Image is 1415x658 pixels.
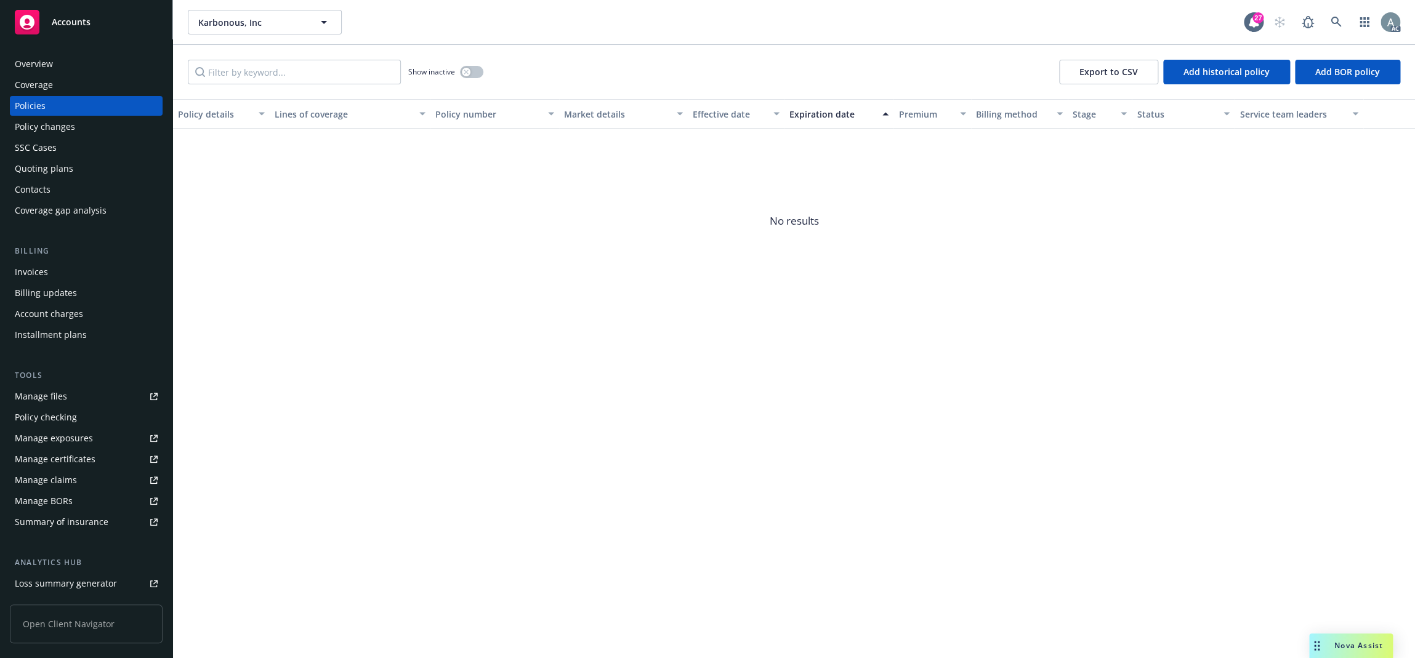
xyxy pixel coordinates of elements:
[1296,10,1320,34] a: Report a Bug
[15,574,117,593] div: Loss summary generator
[1309,633,1393,658] button: Nova Assist
[10,5,163,39] a: Accounts
[10,512,163,532] a: Summary of insurance
[1252,12,1264,23] div: 27
[430,99,559,129] button: Policy number
[10,325,163,345] a: Installment plans
[1352,10,1377,34] a: Switch app
[10,180,163,199] a: Contacts
[10,75,163,95] a: Coverage
[10,387,163,406] a: Manage files
[10,470,163,490] a: Manage claims
[173,129,1415,313] span: No results
[1315,66,1380,78] span: Add BOR policy
[893,99,970,129] button: Premium
[15,387,67,406] div: Manage files
[178,108,251,121] div: Policy details
[10,574,163,593] a: Loss summary generator
[408,66,455,77] span: Show inactive
[1059,60,1158,84] button: Export to CSV
[188,10,342,34] button: Karbonous, Inc
[10,159,163,179] a: Quoting plans
[15,75,53,95] div: Coverage
[188,60,401,84] input: Filter by keyword...
[1132,99,1235,129] button: Status
[15,470,77,490] div: Manage claims
[1381,12,1400,32] img: photo
[1267,10,1292,34] a: Start snowing
[976,108,1049,121] div: Billing method
[1334,640,1383,651] span: Nova Assist
[15,96,46,116] div: Policies
[10,117,163,137] a: Policy changes
[10,428,163,448] a: Manage exposures
[559,99,688,129] button: Market details
[173,99,270,129] button: Policy details
[1137,108,1216,121] div: Status
[52,17,91,27] span: Accounts
[10,556,163,569] div: Analytics hub
[693,108,766,121] div: Effective date
[10,491,163,511] a: Manage BORs
[10,138,163,158] a: SSC Cases
[15,407,77,427] div: Policy checking
[10,262,163,282] a: Invoices
[15,512,108,532] div: Summary of insurance
[15,304,83,324] div: Account charges
[15,138,57,158] div: SSC Cases
[15,159,73,179] div: Quoting plans
[1079,66,1138,78] span: Export to CSV
[10,369,163,382] div: Tools
[971,99,1068,129] button: Billing method
[10,201,163,220] a: Coverage gap analysis
[15,180,50,199] div: Contacts
[1295,60,1400,84] button: Add BOR policy
[784,99,894,129] button: Expiration date
[1240,108,1345,121] div: Service team leaders
[564,108,669,121] div: Market details
[1309,633,1324,658] div: Drag to move
[15,201,107,220] div: Coverage gap analysis
[15,54,53,74] div: Overview
[1163,60,1290,84] button: Add historical policy
[10,407,163,427] a: Policy checking
[1183,66,1270,78] span: Add historical policy
[10,449,163,469] a: Manage certificates
[15,428,93,448] div: Manage exposures
[15,262,48,282] div: Invoices
[10,54,163,74] a: Overview
[15,449,95,469] div: Manage certificates
[1068,99,1132,129] button: Stage
[10,283,163,303] a: Billing updates
[688,99,784,129] button: Effective date
[10,304,163,324] a: Account charges
[1235,99,1363,129] button: Service team leaders
[10,96,163,116] a: Policies
[275,108,412,121] div: Lines of coverage
[10,245,163,257] div: Billing
[10,604,163,643] span: Open Client Navigator
[1324,10,1348,34] a: Search
[198,16,305,29] span: Karbonous, Inc
[1073,108,1114,121] div: Stage
[435,108,541,121] div: Policy number
[15,283,77,303] div: Billing updates
[270,99,430,129] button: Lines of coverage
[15,491,73,511] div: Manage BORs
[15,325,87,345] div: Installment plans
[15,117,75,137] div: Policy changes
[898,108,952,121] div: Premium
[789,108,876,121] div: Expiration date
